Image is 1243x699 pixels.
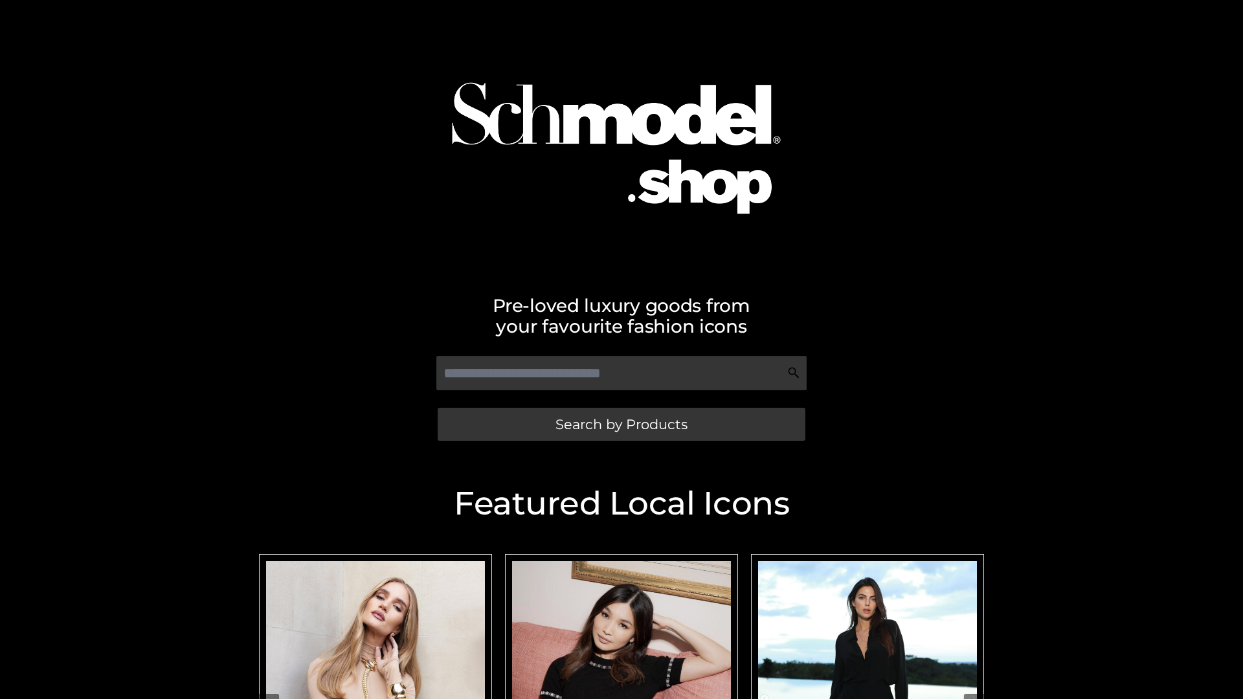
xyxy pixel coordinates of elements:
span: Search by Products [555,417,688,431]
a: Search by Products [438,408,805,441]
h2: Featured Local Icons​ [252,487,991,520]
img: Search Icon [787,366,800,379]
h2: Pre-loved luxury goods from your favourite fashion icons [252,295,991,337]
